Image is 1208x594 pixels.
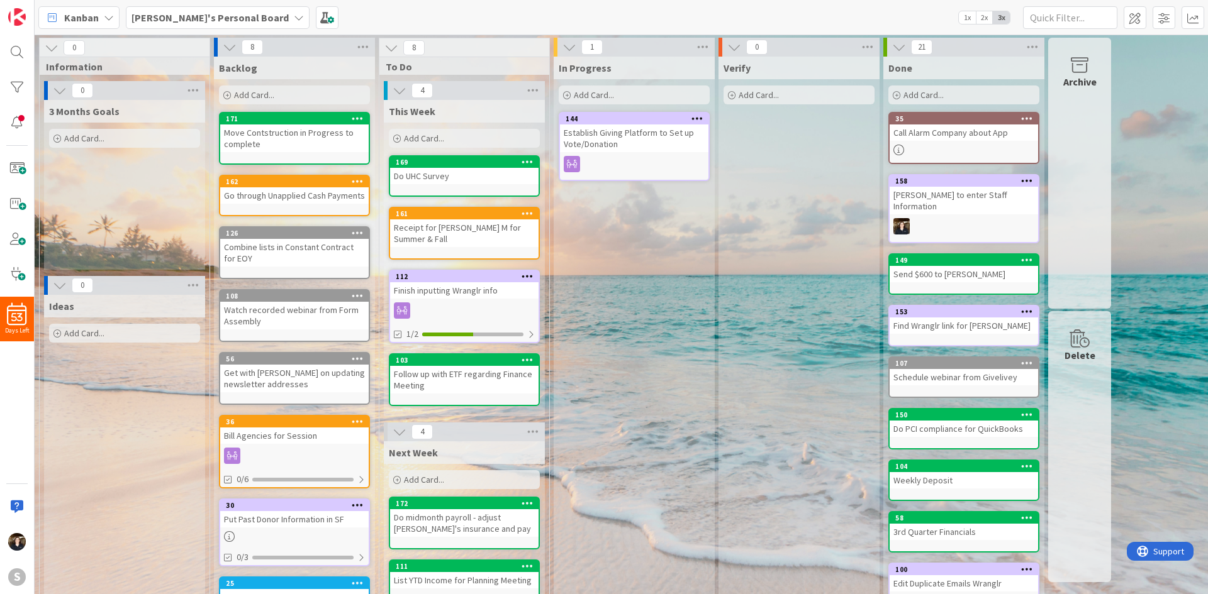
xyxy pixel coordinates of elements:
div: 30 [226,501,369,510]
span: Next Week [389,446,438,459]
div: 162 [226,177,369,186]
img: KS [893,218,910,234]
div: 150 [890,409,1038,421]
div: 153 [890,306,1038,317]
div: 103 [396,356,539,365]
span: 0 [72,83,93,98]
div: 103Follow up with ETF regarding Finance Meeting [390,355,539,393]
div: KS [890,218,1038,234]
span: 21 [911,40,932,55]
div: Combine lists in Constant Contract for EOY [220,239,369,267]
div: 111List YTD Income for Planning Meeting [390,561,539,588]
div: 35 [890,113,1038,124]
div: 58 [895,514,1038,522]
span: 0/6 [237,473,249,486]
span: 0 [64,40,85,55]
span: 1/2 [406,327,418,341]
div: 104Weekly Deposit [890,461,1038,488]
div: 56 [226,355,369,363]
div: 150 [895,410,1038,419]
div: Do UHC Survey [390,168,539,184]
img: KS [8,533,26,551]
span: Add Card... [903,89,944,101]
div: 107Schedule webinar from Givelivey [890,358,1038,385]
span: 4 [411,424,433,439]
div: S [8,568,26,586]
div: 126 [220,228,369,239]
span: 0/3 [237,551,249,564]
div: 104 [890,461,1038,472]
div: 149Send $600 to [PERSON_NAME] [890,255,1038,282]
div: 149 [890,255,1038,266]
div: 162Go through Unapplied Cash Payments [220,176,369,204]
div: Find Wranglr link for [PERSON_NAME] [890,317,1038,334]
div: 126Combine lists in Constant Contract for EOY [220,228,369,267]
span: 1x [959,11,976,24]
div: 112 [396,272,539,281]
div: 25 [220,578,369,589]
div: Delete [1065,348,1095,363]
span: Add Card... [234,89,274,101]
span: 0 [746,40,768,55]
div: 171 [226,114,369,123]
div: Schedule webinar from Givelivey [890,369,1038,385]
div: 172 [396,499,539,508]
div: 153Find Wranglr link for [PERSON_NAME] [890,306,1038,334]
span: 2x [976,11,993,24]
div: Do PCI compliance for QuickBooks [890,421,1038,437]
span: Add Card... [404,474,444,485]
span: 8 [242,40,263,55]
div: 153 [895,307,1038,316]
div: 30 [220,500,369,511]
div: 35Call Alarm Company about App [890,113,1038,141]
div: 100 [895,565,1038,574]
span: Support [26,2,57,17]
div: 149 [895,256,1038,265]
div: 172 [390,498,539,509]
div: 158 [890,175,1038,187]
div: 36Bill Agencies for Session [220,416,369,444]
div: 36 [226,417,369,426]
div: 112 [390,271,539,282]
span: Add Card... [739,89,779,101]
span: 0 [72,278,93,293]
span: Add Card... [574,89,614,101]
div: 161 [390,208,539,219]
div: 161 [396,209,539,218]
div: Do midmonth payroll - adjust [PERSON_NAME]'s insurance and pay [390,509,539,537]
div: 583rd Quarter Financials [890,512,1038,540]
div: 107 [890,358,1038,369]
div: 162 [220,176,369,187]
div: 169 [390,157,539,168]
div: Go through Unapplied Cash Payments [220,187,369,204]
span: Add Card... [64,133,104,144]
div: 171Move Contstruction in Progress to complete [220,113,369,152]
div: 56 [220,353,369,365]
div: Follow up with ETF regarding Finance Meeting [390,366,539,393]
div: Finish inputting Wranglr info [390,282,539,299]
div: Weekly Deposit [890,472,1038,488]
div: Send $600 to [PERSON_NAME] [890,266,1038,282]
div: Put Past Donor Information in SF [220,511,369,527]
div: Move Contstruction in Progress to complete [220,124,369,152]
span: 1 [581,40,603,55]
div: [PERSON_NAME] to enter Staff Information [890,187,1038,214]
div: 111 [396,562,539,571]
div: 108 [226,292,369,300]
span: 8 [403,40,425,55]
div: 107 [895,359,1038,368]
div: Receipt for [PERSON_NAME] M for Summer & Fall [390,219,539,247]
span: 3 Months Goals [49,105,120,118]
div: 161Receipt for [PERSON_NAME] M for Summer & Fall [390,208,539,247]
div: 25 [226,579,369,588]
div: Edit Duplicate Emails Wranglr [890,575,1038,591]
div: 103 [390,355,539,366]
div: 144 [566,114,708,123]
span: Backlog [219,62,257,74]
span: In Progress [559,62,612,74]
div: 126 [226,229,369,238]
div: Call Alarm Company about App [890,124,1038,141]
div: Get with [PERSON_NAME] on updating newsletter addresses [220,365,369,392]
div: 100 [890,564,1038,575]
div: 30Put Past Donor Information in SF [220,500,369,527]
